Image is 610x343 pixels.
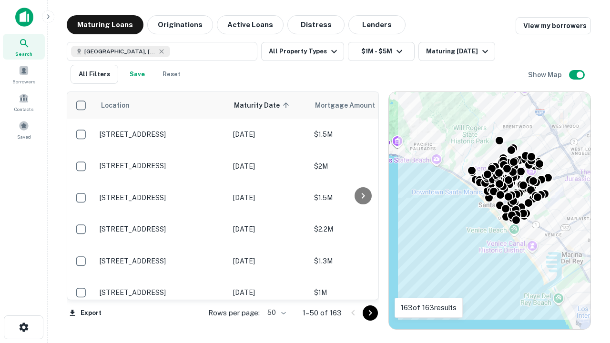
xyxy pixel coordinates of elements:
th: Location [95,92,228,119]
p: [DATE] [233,224,305,234]
th: Maturity Date [228,92,309,119]
p: $1.3M [314,256,409,266]
button: Go to next page [363,305,378,321]
p: [STREET_ADDRESS] [100,288,224,297]
button: Reset [156,65,187,84]
p: [STREET_ADDRESS] [100,193,224,202]
a: View my borrowers [516,17,591,34]
p: $2.2M [314,224,409,234]
div: 0 0 [389,92,590,329]
p: $2M [314,161,409,171]
button: Originations [147,15,213,34]
p: 1–50 of 163 [303,307,342,319]
button: Active Loans [217,15,284,34]
button: Export [67,306,104,320]
p: [STREET_ADDRESS] [100,257,224,265]
button: [GEOGRAPHIC_DATA], [GEOGRAPHIC_DATA], [GEOGRAPHIC_DATA] [67,42,257,61]
span: [GEOGRAPHIC_DATA], [GEOGRAPHIC_DATA], [GEOGRAPHIC_DATA] [84,47,156,56]
p: [DATE] [233,192,305,203]
img: capitalize-icon.png [15,8,33,27]
button: Save your search to get updates of matches that match your search criteria. [122,65,152,84]
p: [STREET_ADDRESS] [100,130,224,139]
span: Search [15,50,32,58]
p: [STREET_ADDRESS] [100,161,224,170]
span: Borrowers [12,78,35,85]
a: Search [3,34,45,60]
button: Maturing Loans [67,15,143,34]
button: Lenders [348,15,406,34]
button: Maturing [DATE] [418,42,495,61]
span: Saved [17,133,31,141]
button: Distress [287,15,345,34]
span: Mortgage Amount [315,100,387,111]
a: Borrowers [3,61,45,87]
p: $1.5M [314,129,409,140]
a: Saved [3,117,45,142]
p: [DATE] [233,287,305,298]
p: [DATE] [233,256,305,266]
span: Contacts [14,105,33,113]
th: Mortgage Amount [309,92,414,119]
p: $1M [314,287,409,298]
span: Maturity Date [234,100,292,111]
div: 50 [264,306,287,320]
p: [STREET_ADDRESS] [100,225,224,233]
button: $1M - $5M [348,42,415,61]
div: Maturing [DATE] [426,46,491,57]
a: Contacts [3,89,45,115]
iframe: Chat Widget [562,267,610,313]
span: Location [101,100,130,111]
button: All Filters [71,65,118,84]
p: [DATE] [233,161,305,171]
p: Rows per page: [208,307,260,319]
p: $1.5M [314,192,409,203]
h6: Show Map [528,70,563,80]
button: All Property Types [261,42,344,61]
p: [DATE] [233,129,305,140]
p: 163 of 163 results [401,302,457,313]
